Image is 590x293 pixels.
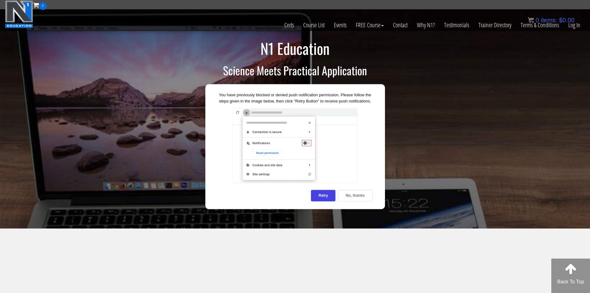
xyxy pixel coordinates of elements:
span: items: [541,17,557,24]
h2: Science Meets Practical Application [114,64,476,77]
img: n1-education [5,0,33,28]
div: You have previously blocked or denied push notification permission. Please follow the steps given... [218,92,373,104]
a: Log In [564,10,585,40]
div: No, thanks [338,190,372,201]
a: Terms & Conditions [516,10,564,40]
a: Trainer Directory [474,10,516,40]
a: 0 items: $0.00 [528,17,575,24]
a: Testimonials [439,10,474,40]
div: Retry [311,190,335,201]
a: Contact [388,10,412,40]
a: Events [329,10,351,40]
bdi: 0.00 [559,17,575,24]
img: icon11.png [528,17,534,23]
a: Course List [299,10,329,40]
h1: N1 Education [114,40,476,57]
p: Back To Top [551,278,590,286]
span: 0 [535,17,539,24]
a: FREE Course [351,10,388,40]
a: Certs [280,10,299,40]
h3: Customizing Training & Nutrition to the Individual [114,84,476,92]
a: 0 [33,1,47,9]
a: Why N1? [412,10,439,40]
span: 0 [39,2,47,10]
span: $ [559,17,562,24]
